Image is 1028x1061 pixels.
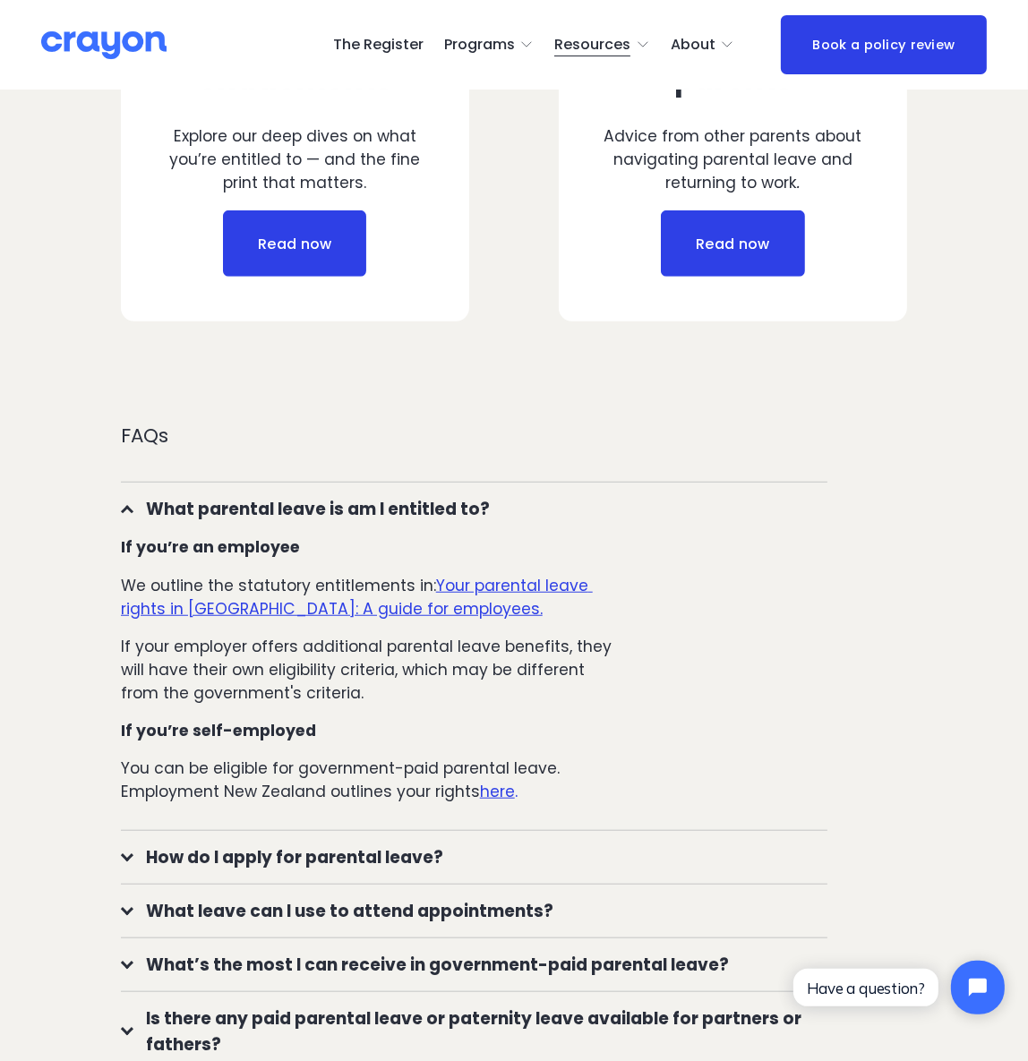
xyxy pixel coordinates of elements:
span: Programs [444,32,515,58]
p: If your employer offers additional parental leave benefits, they will have their own eligibility ... [121,635,616,705]
u: here [480,781,515,802]
a: folder dropdown [671,30,735,59]
button: How do I apply for parental leave? [121,831,827,884]
strong: If you’re an employee [121,536,300,558]
button: What leave can I use to attend appointments? [121,885,827,937]
p: Explore our deep dives on what you’re entitled to — and the fine print that matters. [160,124,429,194]
span: What parental leave is am I entitled to? [133,496,827,522]
div: What parental leave is am I entitled to? [121,535,827,830]
a: Book a policy review [781,15,987,74]
button: What’s the most I can receive in government-paid parental leave? [121,938,827,991]
h3: Tips from real parents [598,30,867,96]
p: You can be eligible for government-paid parental leave. Employment New Zealand outlines your rights [121,757,616,803]
p: Advice from other parents about navigating parental leave and returning to work [598,124,867,194]
span: Resources [554,32,630,58]
strong: If you’re self-employed [121,720,316,741]
a: The Register [333,30,424,59]
iframe: Tidio Chat [778,945,1020,1030]
span: What leave can I use to attend appointments? [133,898,827,924]
button: What parental leave is am I entitled to? [121,483,827,535]
a: folder dropdown [444,30,535,59]
a: Your parental leave rights in [GEOGRAPHIC_DATA]: A guide for employees. [121,575,593,620]
a: folder dropdown [554,30,650,59]
span: What’s the most I can receive in government-paid parental leave? [133,952,827,978]
span: How do I apply for parental leave? [133,844,827,870]
img: Crayon [41,30,167,61]
a: Read now [223,210,366,277]
a: Read now [661,210,804,277]
p: FAQs [121,422,827,450]
a: here. [480,781,518,802]
span: About [671,32,715,58]
em: . [797,172,801,193]
h3: Know your entitlements [160,30,429,96]
span: Is there any paid parental leave or paternity leave available for partners or fathers? [133,1005,827,1057]
p: We outline the statutory entitlements in: [121,574,616,620]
